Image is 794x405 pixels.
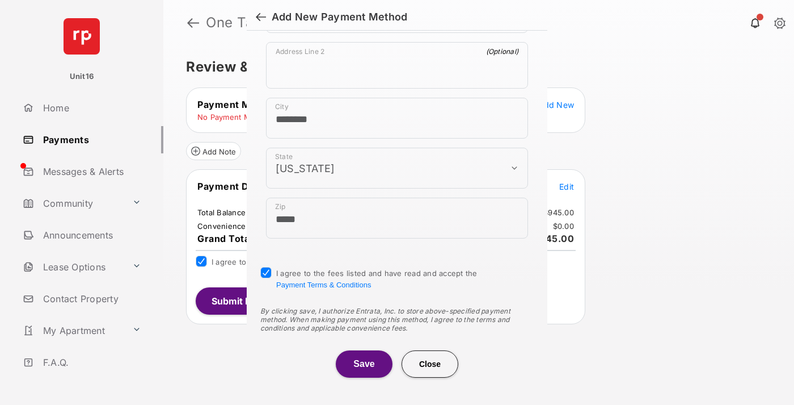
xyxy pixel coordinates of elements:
div: payment_method_screening[postal_addresses][addressLine2] [266,42,528,89]
div: payment_method_screening[postal_addresses][postalCode] [266,198,528,239]
button: I agree to the fees listed and have read and accept the [276,281,371,289]
button: Save [336,350,392,378]
div: payment_method_screening[postal_addresses][locality] [266,98,528,139]
div: By clicking save, I authorize Entrata, Inc. to store above-specified payment method. When making ... [260,307,534,332]
div: Add New Payment Method [272,11,407,23]
div: payment_method_screening[postal_addresses][administrativeArea] [266,148,528,189]
button: Close [402,350,458,378]
span: I agree to the fees listed and have read and accept the [276,269,478,289]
